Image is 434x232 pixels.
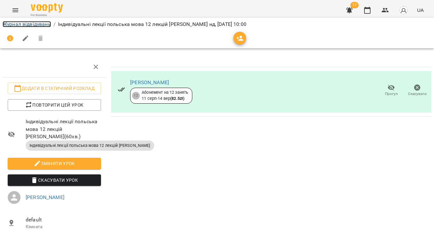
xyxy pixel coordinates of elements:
[8,99,101,111] button: Повторити цей урок
[26,224,101,230] p: Кімната
[8,158,101,169] button: Змінити урок
[31,3,63,12] img: Voopty Logo
[26,118,101,140] span: Індивідуальні лекції польська мова 12 лекцій [PERSON_NAME] ( 60 хв. )
[3,20,431,28] nav: breadcrumb
[31,13,63,17] span: For Business
[58,20,246,28] p: Індивідуальні лекції польська мова 12 лекцій [PERSON_NAME] нд, [DATE] 10:00
[414,4,426,16] button: UA
[13,84,96,92] span: Додати в статичний розклад
[26,194,64,200] a: [PERSON_NAME]
[13,176,96,184] span: Скасувати Урок
[142,90,188,101] div: Абонемент на 12 занять 11 серп - 14 вер
[26,143,154,148] span: Індивідуальні лекції польська мова 12 лекцій [PERSON_NAME]
[3,21,51,27] a: Журнал відвідувань
[26,216,101,224] span: default
[132,92,140,100] div: 12
[408,91,427,97] span: Скасувати
[404,82,430,100] button: Скасувати
[399,6,408,15] img: avatar_s.png
[350,2,359,8] span: 17
[8,174,101,186] button: Скасувати Урок
[385,91,398,97] span: Прогул
[8,3,23,18] button: Menu
[13,101,96,109] span: Повторити цей урок
[170,96,184,101] b: ( 82.5 zł )
[54,20,55,28] li: /
[378,82,404,100] button: Прогул
[130,79,169,85] a: [PERSON_NAME]
[417,7,424,13] span: UA
[8,83,101,94] button: Додати в статичний розклад
[13,160,96,167] span: Змінити урок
